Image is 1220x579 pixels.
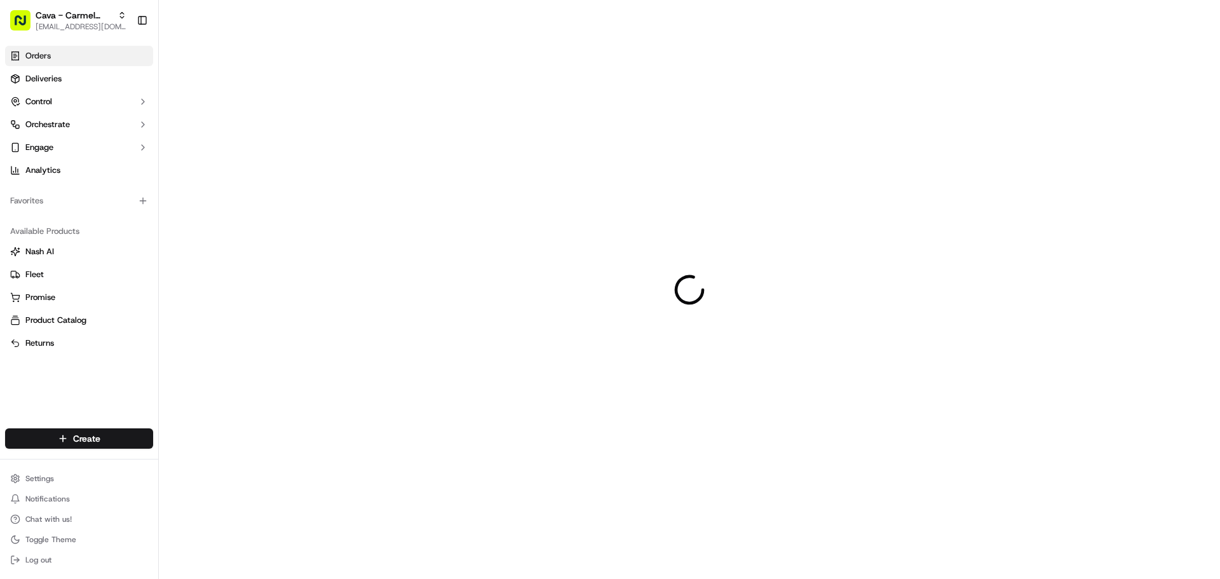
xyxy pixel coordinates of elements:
button: Engage [5,137,153,158]
span: Control [25,96,52,107]
input: Got a question? Start typing here... [33,82,229,95]
button: Chat with us! [5,510,153,528]
button: Log out [5,551,153,569]
span: [DATE] [117,197,143,207]
button: [EMAIL_ADDRESS][DOMAIN_NAME] [36,22,126,32]
a: Powered byPylon [90,315,154,325]
a: Promise [10,292,148,303]
img: Nash [13,13,38,38]
a: Product Catalog [10,315,148,326]
span: • [110,197,114,207]
button: Notifications [5,490,153,508]
span: Carmel Commons [39,197,107,207]
a: Fleet [10,269,148,280]
button: Product Catalog [5,310,153,330]
p: Welcome 👋 [13,51,231,71]
span: • [105,231,110,242]
button: Start new chat [216,125,231,140]
div: 💻 [107,285,118,296]
a: 💻API Documentation [102,279,209,302]
span: [PERSON_NAME] [39,231,103,242]
div: Favorites [5,191,153,211]
span: Notifications [25,494,70,504]
span: API Documentation [120,284,204,297]
img: Angelique Valdez [13,219,33,240]
span: Fleet [25,269,44,280]
span: Nash AI [25,246,54,257]
div: Available Products [5,221,153,242]
img: 1738778727109-b901c2ba-d612-49f7-a14d-d897ce62d23f [27,121,50,144]
span: Orders [25,50,51,62]
button: Nash AI [5,242,153,262]
div: 📗 [13,285,23,296]
span: [DATE] [112,231,139,242]
button: Cava - Carmel Commons [36,9,112,22]
button: Settings [5,470,153,487]
a: Orders [5,46,153,66]
button: Cava - Carmel Commons[EMAIL_ADDRESS][DOMAIN_NAME] [5,5,132,36]
span: Analytics [25,165,60,176]
a: 📗Knowledge Base [8,279,102,302]
button: Returns [5,333,153,353]
span: Pylon [126,315,154,325]
button: Orchestrate [5,114,153,135]
span: Returns [25,337,54,349]
span: Settings [25,473,54,484]
img: Carmel Commons [13,185,33,205]
div: Start new chat [57,121,208,134]
img: 1736555255976-a54dd68f-1ca7-489b-9aae-adbdc363a1c4 [25,232,36,242]
button: Create [5,428,153,449]
div: We're available if you need us! [57,134,175,144]
span: Orchestrate [25,119,70,130]
button: Promise [5,287,153,308]
span: Create [73,432,100,445]
span: Toggle Theme [25,535,76,545]
span: Deliveries [25,73,62,85]
span: Log out [25,555,51,565]
div: Past conversations [13,165,85,175]
button: Fleet [5,264,153,285]
button: Toggle Theme [5,531,153,548]
span: Promise [25,292,55,303]
img: 1736555255976-a54dd68f-1ca7-489b-9aae-adbdc363a1c4 [13,121,36,144]
a: Analytics [5,160,153,181]
a: Deliveries [5,69,153,89]
a: Returns [10,337,148,349]
span: Chat with us! [25,514,72,524]
span: Knowledge Base [25,284,97,297]
a: Nash AI [10,246,148,257]
button: Control [5,92,153,112]
span: Product Catalog [25,315,86,326]
button: See all [197,163,231,178]
span: Engage [25,142,53,153]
